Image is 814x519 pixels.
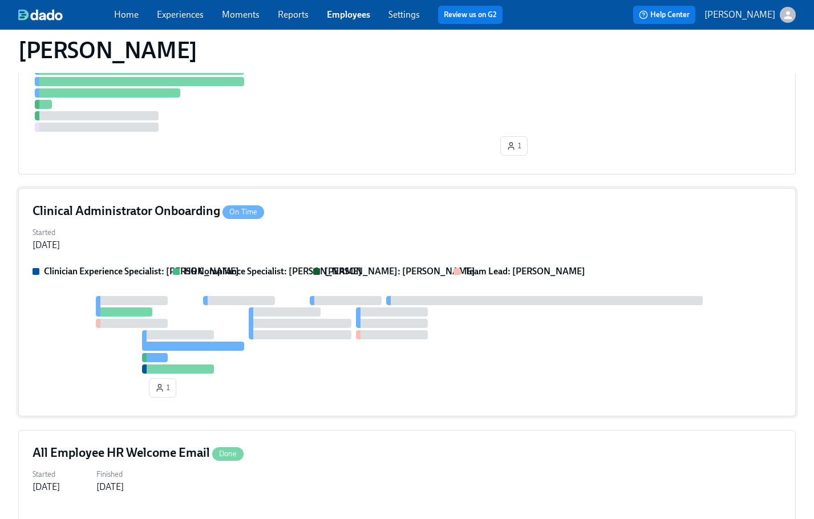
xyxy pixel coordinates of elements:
[96,468,124,481] label: Finished
[327,9,370,20] a: Employees
[33,468,60,481] label: Started
[155,382,170,394] span: 1
[184,266,362,277] strong: HR Compliance Specialist: [PERSON_NAME]
[507,140,521,152] span: 1
[704,9,775,21] p: [PERSON_NAME]
[18,9,63,21] img: dado
[33,444,244,461] h4: All Employee HR Welcome Email
[114,9,139,20] a: Home
[388,9,420,20] a: Settings
[704,7,796,23] button: [PERSON_NAME]
[33,226,60,239] label: Started
[633,6,695,24] button: Help Center
[33,239,60,252] div: [DATE]
[639,9,690,21] span: Help Center
[465,266,585,277] strong: Team Lead: [PERSON_NAME]
[96,481,124,493] div: [DATE]
[438,6,503,24] button: Review us on G2
[149,378,176,398] button: 1
[33,481,60,493] div: [DATE]
[212,449,244,458] span: Done
[278,9,309,20] a: Reports
[18,9,114,21] a: dado
[33,202,264,220] h4: Clinical Administrator Onboarding
[500,136,528,156] button: 1
[325,266,475,277] strong: [PERSON_NAME]: [PERSON_NAME]
[18,37,197,64] h1: [PERSON_NAME]
[444,9,497,21] a: Review us on G2
[44,266,239,277] strong: Clinician Experience Specialist: [PERSON_NAME]
[222,208,264,216] span: On Time
[222,9,260,20] a: Moments
[157,9,204,20] a: Experiences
